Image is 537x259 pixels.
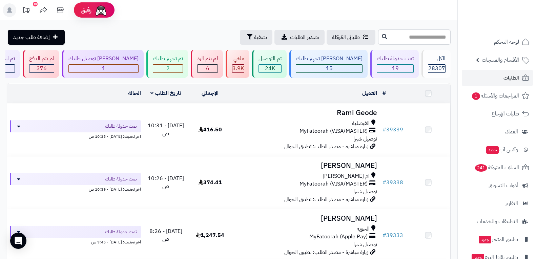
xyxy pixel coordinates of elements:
[383,231,403,239] a: #39333
[198,65,218,72] div: 6
[251,50,288,78] a: تم التوصيل 24K
[383,126,403,134] a: #39339
[69,65,138,72] div: 1
[10,132,141,139] div: اخر تحديث: [DATE] - 10:35 ص
[505,127,518,136] span: العملاء
[462,34,533,50] a: لوحة التحكم
[369,50,420,78] a: تمت جدولة طلبك 19
[284,143,368,151] span: زيارة مباشرة - مصدر الطلب: تطبيق الجوال
[232,55,244,63] div: ملغي
[462,213,533,230] a: التطبيقات والخدمات
[202,89,219,97] a: الإجمالي
[477,217,518,226] span: التطبيقات والخدمات
[224,50,251,78] a: ملغي 3.9K
[362,89,377,97] a: العميل
[284,195,368,203] span: زيارة مباشرة - مصدر الطلب: تطبيق الجوال
[206,64,209,72] span: 6
[475,164,487,172] span: 241
[274,30,325,45] a: تصدير الطلبات
[296,65,362,72] div: 15
[462,195,533,212] a: التقارير
[68,55,139,63] div: [PERSON_NAME] توصيل طلبك
[153,55,183,63] div: تم تجهيز طلبك
[145,50,189,78] a: تم تجهيز طلبك 2
[478,235,518,244] span: تطبيق المتجر
[462,124,533,140] a: العملاء
[105,229,137,235] span: تمت جدولة طلبك
[8,30,65,45] a: إضافة طلب جديد
[189,50,224,78] a: لم يتم الرد 6
[462,88,533,104] a: المراجعات والأسئلة1
[420,50,452,78] a: الكل28307
[300,180,368,188] span: MyFatoorah (VISA/MASTER)
[29,55,54,63] div: لم يتم الدفع
[353,135,377,143] span: توصيل شبرا
[492,109,519,118] span: طلبات الإرجاع
[232,64,244,72] span: 3.9K
[462,159,533,176] a: السلات المتروكة241
[10,238,141,245] div: اخر تحديث: [DATE] - 9:45 ص
[383,89,386,97] a: #
[462,70,533,86] a: الطلبات
[199,178,222,187] span: 374.41
[428,55,446,63] div: الكل
[235,109,377,117] h3: Rami Geode
[352,120,370,127] span: الفيصلية
[491,15,531,29] img: logo-2.png
[18,3,35,19] a: تحديثات المنصة
[428,64,445,72] span: 28307
[105,123,137,130] span: تمت جدولة طلبك
[383,178,403,187] a: #39338
[462,231,533,247] a: تطبيق المتجرجديد
[254,33,267,41] span: تصفية
[392,64,399,72] span: 19
[353,188,377,196] span: توصيل شبرا
[505,199,518,208] span: التقارير
[235,162,377,170] h3: [PERSON_NAME]
[296,55,363,63] div: [PERSON_NAME] تجهيز طلبك
[21,50,61,78] a: لم يتم الدفع 376
[259,55,282,63] div: تم التوصيل
[81,6,91,14] span: رفيق
[10,185,141,192] div: اخر تحديث: [DATE] - 10:39 ص
[383,178,386,187] span: #
[494,37,519,47] span: لوحة التحكم
[357,225,370,233] span: الحوية
[479,236,491,243] span: جديد
[486,146,499,154] span: جديد
[29,65,54,72] div: 376
[462,177,533,194] a: أدوات التسويق
[300,127,368,135] span: MyFatoorah (VISA/MASTER)
[105,176,137,182] span: تمت جدولة طلبك
[148,174,184,190] span: [DATE] - 10:26 ص
[240,30,272,45] button: تصفية
[61,50,145,78] a: [PERSON_NAME] توصيل طلبك 1
[503,73,519,83] span: الطلبات
[10,233,26,249] div: Open Intercom Messenger
[383,126,386,134] span: #
[199,126,222,134] span: 416.50
[462,142,533,158] a: وآتس آبجديد
[290,33,319,41] span: تصدير الطلبات
[259,65,281,72] div: 24018
[474,163,519,172] span: السلات المتروكة
[323,172,370,180] span: ام [PERSON_NAME]
[377,55,414,63] div: تمت جدولة طلبك
[13,33,50,41] span: إضافة طلب جديد
[471,91,519,101] span: المراجعات والأسئلة
[327,30,375,45] a: طلباتي المُوكلة
[37,64,47,72] span: 376
[128,89,141,97] a: الحالة
[462,106,533,122] a: طلبات الإرجاع
[353,240,377,249] span: توصيل شبرا
[197,55,218,63] div: لم يتم الرد
[196,231,224,239] span: 1,247.54
[153,65,183,72] div: 2
[166,64,170,72] span: 2
[309,233,368,241] span: MyFatoorah (Apple Pay)
[288,50,369,78] a: [PERSON_NAME] تجهيز طلبك 15
[148,122,184,137] span: [DATE] - 10:31 ص
[150,89,181,97] a: تاريخ الطلب
[102,64,105,72] span: 1
[383,231,386,239] span: #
